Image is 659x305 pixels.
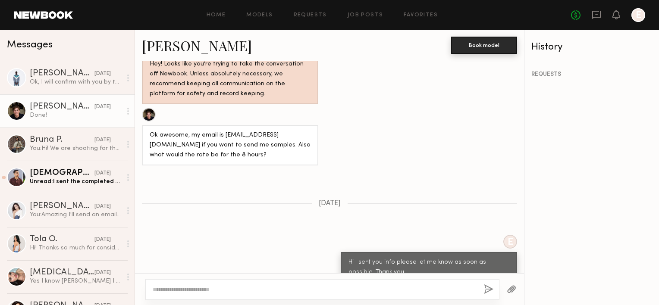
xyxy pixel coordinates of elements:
div: You: Amazing I'll send an email later [DATE]! Thank you! [30,211,122,219]
div: [DATE] [94,169,111,177]
div: Yes I know [PERSON_NAME] I actually work at one of their office buildings. Can you give me more d... [30,277,122,285]
div: [DATE] [94,236,111,244]
div: Hey! Looks like you’re trying to take the conversation off Newbook. Unless absolutely necessary, ... [150,59,311,99]
div: History [531,42,652,52]
div: [DATE] [94,202,111,211]
div: Unread: I sent the completed model release form and w9 to [PERSON_NAME] [30,177,122,186]
a: E [631,8,645,22]
div: [DATE] [94,103,111,111]
a: Book model [451,41,517,49]
span: [DATE] [319,200,341,207]
a: Models [246,12,273,18]
div: [PERSON_NAME] [30,202,94,211]
div: Bruna P. [30,136,94,144]
div: Hi! Thanks so much for considering me. Unfortunately I have a commitment on the 18th so I will ha... [30,244,122,252]
div: [DEMOGRAPHIC_DATA][PERSON_NAME] [30,169,94,177]
div: Ok awesome, my email is [EMAIL_ADDRESS][DOMAIN_NAME] if you want to send me samples. Also what wo... [150,131,311,160]
span: Messages [7,40,53,50]
a: [PERSON_NAME] [142,36,252,55]
div: [PERSON_NAME] [30,103,94,111]
div: Hi I sent you info please let me know as soon as possible. Thank you. [348,258,509,277]
div: Ok, I will confirm with you by the end of the day. [30,78,122,86]
div: [DATE] [94,136,111,144]
a: Home [207,12,226,18]
div: [PERSON_NAME] [30,69,94,78]
div: You: Hi! We are shooting for the Irvine company in [GEOGRAPHIC_DATA][PERSON_NAME] [DATE][DATE] an... [30,144,122,152]
a: Favorites [404,12,438,18]
div: REQUESTS [531,72,652,78]
div: Done! [30,111,122,119]
a: Job Posts [348,12,383,18]
div: [DATE] [94,70,111,78]
a: Requests [294,12,327,18]
div: [DATE] [94,269,111,277]
button: Book model [451,37,517,54]
div: [MEDICAL_DATA][PERSON_NAME] [30,268,94,277]
div: Tola O. [30,235,94,244]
